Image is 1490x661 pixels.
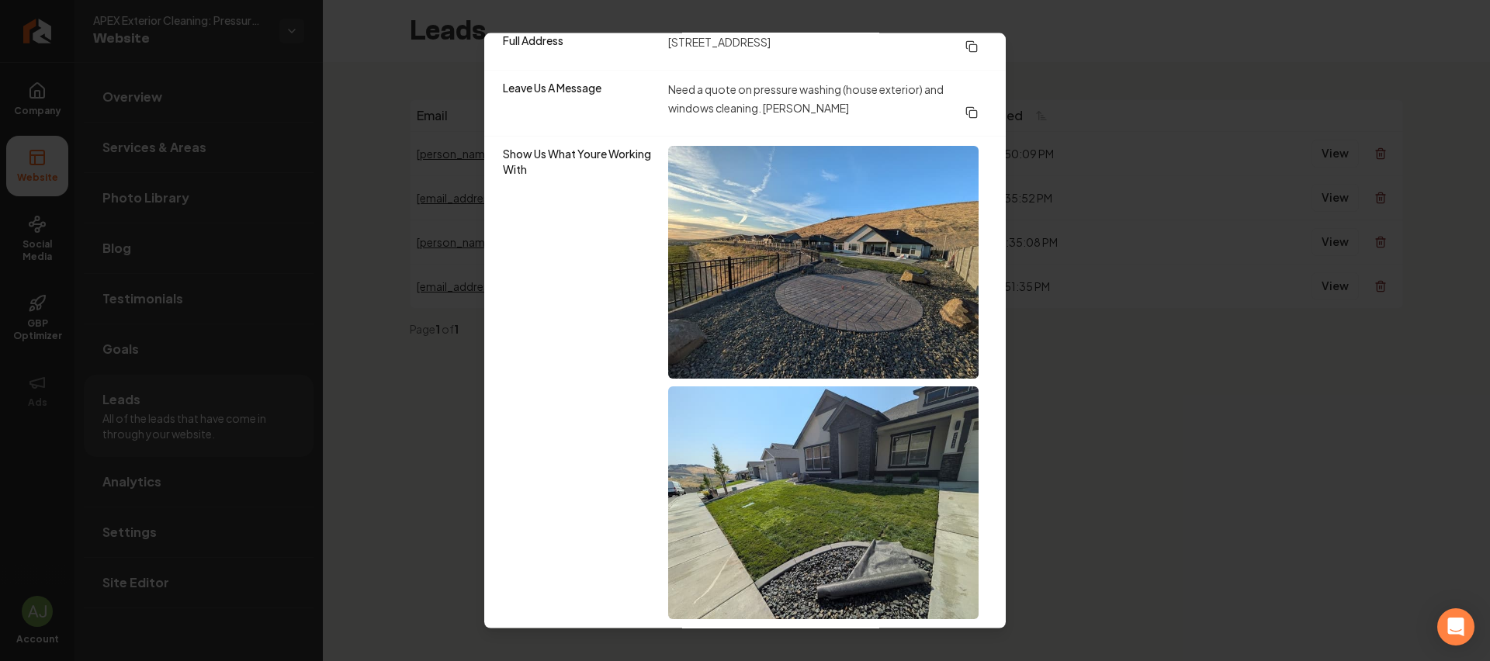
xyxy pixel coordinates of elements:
dt: Leave Us A Message [503,80,656,126]
dd: Need a quote on pressure washing (house exterior) and windows cleaning. [PERSON_NAME] [668,80,987,126]
img: https://ik.imagekit.io/4wu305uo4/form-upload-image-b16b95e8-baeb-4ad2-8244-85d28a25aa3a-Show_Us_W... [668,386,979,619]
dt: Show Us What Youre Working With [503,146,656,619]
dt: Full Address [503,33,656,61]
img: https://ik.imagekit.io/4wu305uo4/form-upload-image-b16b95e8-baeb-4ad2-8244-85d28a25aa3a-Show_Us_W... [668,146,979,379]
dd: [STREET_ADDRESS] [668,33,987,61]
